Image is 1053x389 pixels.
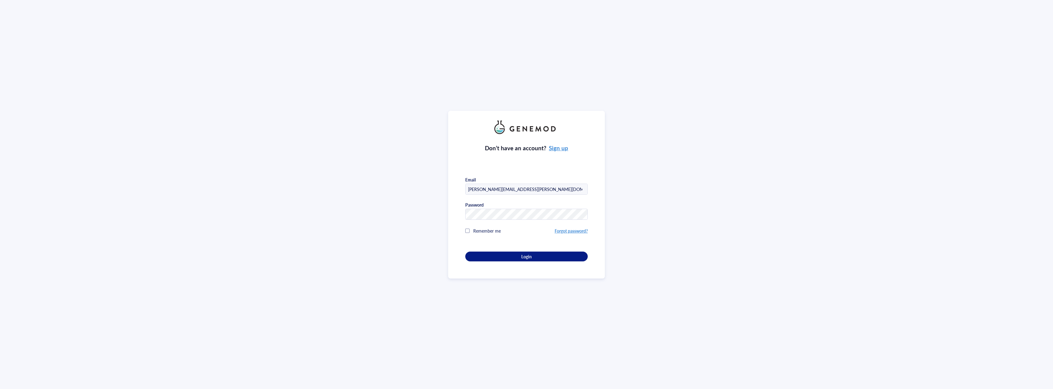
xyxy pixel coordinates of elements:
div: Password [465,202,484,208]
span: Remember me [473,228,501,234]
div: Email [465,177,476,182]
a: Forgot password? [555,228,588,234]
div: Don’t have an account? [485,144,568,152]
a: Sign up [549,144,568,152]
img: genemod_logo_light-BcqUzbGq.png [494,121,559,134]
button: Login [465,252,588,261]
span: Login [521,254,532,259]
